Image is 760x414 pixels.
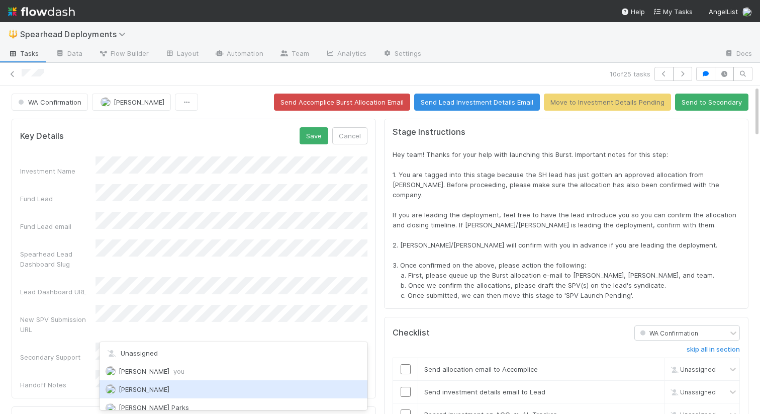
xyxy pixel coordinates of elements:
span: [PERSON_NAME] [119,385,169,393]
span: Tasks [8,48,39,58]
button: Send Accomplice Burst Allocation Email [274,94,410,111]
div: Lead Dashboard URL [20,287,96,297]
span: AngelList [709,8,738,16]
div: Handoff Notes [20,380,96,390]
span: [PERSON_NAME] [114,98,164,106]
span: Unassigned [106,349,158,357]
h5: Stage Instructions [393,127,740,137]
div: Fund Lead [20,194,96,204]
a: Layout [157,46,207,62]
a: Flow Builder [90,46,157,62]
img: avatar_5f70d5aa-aee0-4934-b4c6-fe98e66e39e6.png [106,403,116,413]
a: Automation [207,46,271,62]
span: [PERSON_NAME] [119,367,184,375]
span: you [173,367,184,375]
div: Spearhead Lead Dashboard Slug [20,249,96,269]
h5: Key Details [20,131,64,141]
span: Send investment details email to Lead [424,388,545,396]
h5: Checklist [393,328,430,338]
span: My Tasks [653,8,693,16]
span: Send allocation email to Accomplice [424,365,538,373]
div: Secondary Support [20,352,96,362]
span: 🔱 [8,30,18,38]
a: skip all in section [687,346,740,358]
span: [PERSON_NAME] Parks [119,403,189,411]
a: Analytics [317,46,374,62]
div: Help [621,7,645,17]
button: Send Lead Investment Details Email [414,94,540,111]
span: Hey team! Thanks for your help with launching this Burst. Important notes for this step: 1. You a... [393,150,738,299]
button: Send to Secondary [675,94,748,111]
button: Save [300,127,328,144]
button: WA Confirmation [12,94,88,111]
button: [PERSON_NAME] [92,94,171,111]
span: WA Confirmation [638,329,698,337]
a: My Tasks [653,7,693,17]
img: avatar_784ea27d-2d59-4749-b480-57d513651deb.png [742,7,752,17]
img: avatar_784ea27d-2d59-4749-b480-57d513651deb.png [106,366,116,376]
span: Spearhead Deployments [20,29,131,39]
a: Team [271,46,317,62]
a: Docs [716,46,760,62]
img: logo-inverted-e16ddd16eac7371096b0.svg [8,3,75,20]
span: Unassigned [668,365,716,373]
button: Move to Investment Details Pending [544,94,671,111]
h6: skip all in section [687,346,740,354]
span: WA Confirmation [16,98,81,106]
img: avatar_8fe3758e-7d23-4e6b-a9f5-b81892974716.png [106,384,116,394]
a: Data [47,46,90,62]
div: Fund Lead email [20,221,96,231]
span: 10 of 25 tasks [610,69,650,79]
span: Flow Builder [99,48,149,58]
span: Unassigned [668,388,716,395]
a: Settings [374,46,429,62]
button: Cancel [332,127,367,144]
div: New SPV Submission URL [20,314,96,335]
div: Investment Name [20,166,96,176]
img: avatar_784ea27d-2d59-4749-b480-57d513651deb.png [101,97,111,107]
